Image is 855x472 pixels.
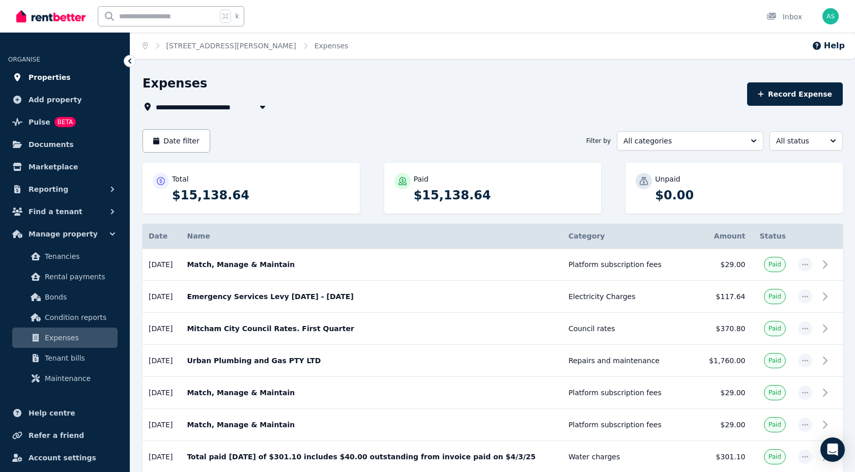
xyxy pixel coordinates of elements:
[655,187,833,203] p: $0.00
[751,224,792,249] th: Status
[166,42,296,50] a: [STREET_ADDRESS][PERSON_NAME]
[45,291,113,303] span: Bonds
[28,116,50,128] span: Pulse
[8,224,122,244] button: Manage property
[12,328,118,348] a: Expenses
[562,281,700,313] td: Electricity Charges
[187,323,556,334] p: Mitcham City Council Rates. First Quarter
[28,94,82,106] span: Add property
[142,75,207,92] h1: Expenses
[562,224,700,249] th: Category
[187,356,556,366] p: Urban Plumbing and Gas PTY LTD
[700,409,752,441] td: $29.00
[562,377,700,409] td: Platform subscription fees
[768,357,781,365] span: Paid
[54,117,76,127] span: BETA
[172,174,189,184] p: Total
[45,332,113,344] span: Expenses
[315,42,349,50] a: Expenses
[8,134,122,155] a: Documents
[142,377,181,409] td: [DATE]
[623,136,743,146] span: All categories
[28,205,82,218] span: Find a tenant
[8,157,122,177] a: Marketplace
[130,33,360,59] nav: Breadcrumb
[768,453,781,461] span: Paid
[8,448,122,468] a: Account settings
[766,12,802,22] div: Inbox
[142,345,181,377] td: [DATE]
[8,403,122,423] a: Help centre
[700,224,752,249] th: Amount
[12,307,118,328] a: Condition reports
[768,292,781,301] span: Paid
[187,388,556,398] p: Match, Manage & Maintain
[142,224,181,249] th: Date
[187,420,556,430] p: Match, Manage & Maintain
[769,131,843,151] button: All status
[700,345,752,377] td: $1,760.00
[586,137,611,145] span: Filter by
[820,437,845,462] div: Open Intercom Messenger
[562,345,700,377] td: Repairs and maintenance
[700,377,752,409] td: $29.00
[768,260,781,269] span: Paid
[747,82,843,106] button: Record Expense
[28,138,74,151] span: Documents
[187,452,556,462] p: Total paid [DATE] of $301.10 includes $40.00 outstanding from invoice paid on $4/3/25
[45,311,113,323] span: Condition reports
[12,246,118,267] a: Tenancies
[45,372,113,385] span: Maintenance
[768,421,781,429] span: Paid
[16,9,85,24] img: RentBetter
[562,313,700,345] td: Council rates
[45,250,113,262] span: Tenancies
[768,389,781,397] span: Paid
[700,313,752,345] td: $370.80
[28,429,84,441] span: Refer a friend
[8,425,122,446] a: Refer a friend
[28,452,96,464] span: Account settings
[12,368,118,389] a: Maintenance
[142,281,181,313] td: [DATE]
[28,183,68,195] span: Reporting
[414,174,429,184] p: Paid
[822,8,839,24] img: Ann Shircore
[700,281,752,313] td: $117.64
[45,352,113,364] span: Tenant bills
[12,267,118,287] a: Rental payments
[187,291,556,302] p: Emergency Services Levy [DATE] - [DATE]
[28,161,78,173] span: Marketplace
[8,56,40,63] span: ORGANISE
[187,259,556,270] p: Match, Manage & Maintain
[28,71,71,83] span: Properties
[142,129,210,153] button: Date filter
[181,224,562,249] th: Name
[562,249,700,281] td: Platform subscription fees
[12,348,118,368] a: Tenant bills
[28,228,98,240] span: Manage property
[142,313,181,345] td: [DATE]
[700,249,752,281] td: $29.00
[562,409,700,441] td: Platform subscription fees
[28,407,75,419] span: Help centre
[172,187,350,203] p: $15,138.64
[776,136,822,146] span: All status
[8,90,122,110] a: Add property
[8,112,122,132] a: PulseBETA
[8,179,122,199] button: Reporting
[8,67,122,87] a: Properties
[8,201,122,222] button: Find a tenant
[768,324,781,333] span: Paid
[812,40,845,52] button: Help
[12,287,118,307] a: Bonds
[655,174,680,184] p: Unpaid
[45,271,113,283] span: Rental payments
[142,249,181,281] td: [DATE]
[142,409,181,441] td: [DATE]
[235,12,239,20] span: k
[414,187,591,203] p: $15,138.64
[617,131,763,151] button: All categories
